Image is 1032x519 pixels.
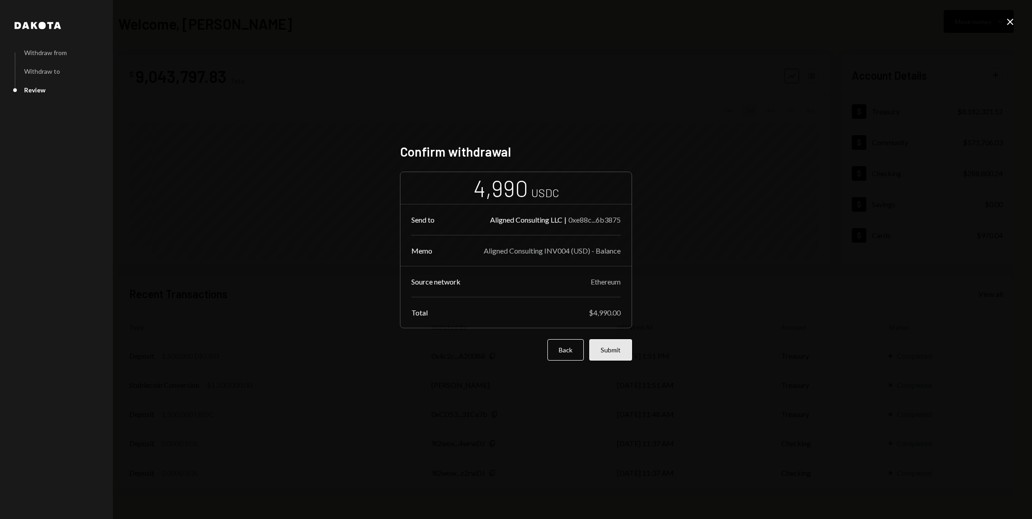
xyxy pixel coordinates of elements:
[568,215,621,224] div: 0xe88c...6b3875
[490,215,562,224] div: Aligned Consulting LLC
[411,246,432,255] div: Memo
[589,308,621,317] div: $4,990.00
[411,277,460,286] div: Source network
[484,246,621,255] div: Aligned Consulting INV004 (USD) - Balance
[473,174,528,203] div: 4,990
[24,86,46,94] div: Review
[591,277,621,286] div: Ethereum
[531,185,559,200] div: USDC
[564,215,567,224] div: |
[411,308,428,317] div: Total
[400,143,632,161] h2: Confirm withdrawal
[24,49,67,56] div: Withdraw from
[24,67,60,75] div: Withdraw to
[589,339,632,361] button: Submit
[547,339,584,361] button: Back
[411,215,435,224] div: Send to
